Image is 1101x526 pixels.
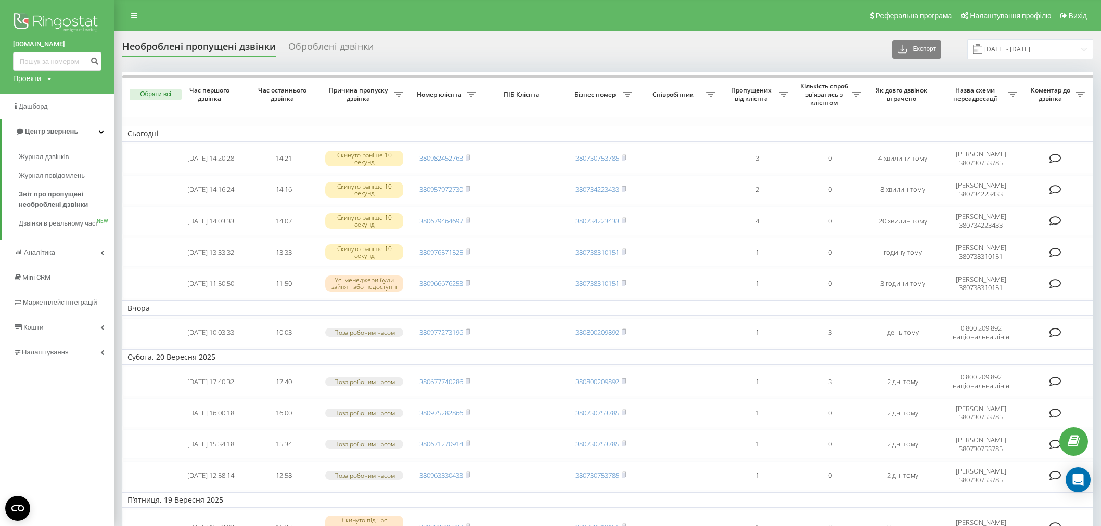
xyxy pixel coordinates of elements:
td: 2 дні тому [866,367,939,396]
td: 0 800 209 892 національна лінія [939,367,1022,396]
div: Скинуто раніше 10 секунд [325,151,403,166]
a: [DOMAIN_NAME] [13,39,101,49]
td: 0 [793,429,866,458]
a: Журнал дзвінків [19,148,114,166]
a: 380982452763 [419,153,463,163]
td: 1 [721,461,793,490]
span: Причина пропуску дзвінка [325,86,394,102]
td: [PERSON_NAME] 380730753785 [939,144,1022,173]
a: 380800209892 [575,377,619,386]
td: 3 [793,318,866,347]
span: Налаштування [22,348,69,356]
span: Дашборд [19,102,48,110]
td: 1 [721,367,793,396]
span: Співробітник [643,90,706,99]
td: 13:33 [247,238,320,267]
td: [PERSON_NAME] 380734223433 [939,206,1022,235]
td: [DATE] 13:33:32 [174,238,247,267]
span: Журнал повідомлень [19,170,85,181]
span: Номер клієнта [414,90,467,99]
span: Налаштування профілю [970,11,1051,20]
a: 380730753785 [575,408,619,417]
a: 380738310151 [575,247,619,257]
td: [DATE] 14:16:24 [174,175,247,204]
td: 4 хвилини тому [866,144,939,173]
td: 17:40 [247,367,320,396]
td: [PERSON_NAME] 380738310151 [939,238,1022,267]
a: 380734223433 [575,185,619,194]
span: Кількість спроб зв'язатись з клієнтом [799,82,852,107]
a: 380677740286 [419,377,463,386]
a: 380800209892 [575,327,619,337]
span: Кошти [23,323,43,331]
a: 380738310151 [575,279,619,288]
img: Ringostat logo [13,10,101,36]
td: [DATE] 14:20:28 [174,144,247,173]
td: [DATE] 11:50:50 [174,269,247,298]
span: Пропущених від клієнта [726,86,779,102]
td: [PERSON_NAME] 380734223433 [939,175,1022,204]
span: Реферальна програма [876,11,952,20]
td: 12:58 [247,461,320,490]
div: Open Intercom Messenger [1066,467,1091,492]
td: 0 [793,206,866,235]
div: Усі менеджери були зайняті або недоступні [325,275,403,291]
td: 3 [721,144,793,173]
span: Як довго дзвінок втрачено [875,86,931,102]
span: Mini CRM [22,273,50,281]
a: 380977273196 [419,327,463,337]
a: 380730753785 [575,470,619,480]
a: 380671270914 [419,439,463,449]
td: 3 години тому [866,269,939,298]
td: 11:50 [247,269,320,298]
td: 8 хвилин тому [866,175,939,204]
button: Експорт [892,40,941,59]
td: 16:00 [247,398,320,427]
td: [PERSON_NAME] 380730753785 [939,429,1022,458]
span: Час останнього дзвінка [255,86,312,102]
span: Центр звернень [25,127,78,135]
td: [PERSON_NAME] 380738310151 [939,269,1022,298]
span: Вихід [1069,11,1087,20]
td: [DATE] 15:34:18 [174,429,247,458]
a: Звіт про пропущені необроблені дзвінки [19,185,114,214]
td: [DATE] 12:58:14 [174,461,247,490]
td: 0 [793,175,866,204]
div: Поза робочим часом [325,377,403,386]
td: 14:21 [247,144,320,173]
a: Журнал повідомлень [19,166,114,185]
td: 2 дні тому [866,398,939,427]
td: 0 [793,398,866,427]
td: [DATE] 16:00:18 [174,398,247,427]
span: ПІБ Клієнта [490,90,556,99]
a: 380963330433 [419,470,463,480]
td: 0 [793,461,866,490]
div: Скинуто раніше 10 секунд [325,213,403,229]
td: годину тому [866,238,939,267]
input: Пошук за номером [13,52,101,71]
span: Журнал дзвінків [19,152,69,162]
div: Поза робочим часом [325,409,403,417]
button: Обрати всі [130,89,182,100]
td: 3 [793,367,866,396]
td: 10:03 [247,318,320,347]
td: [PERSON_NAME] 380730753785 [939,398,1022,427]
td: [PERSON_NAME] 380730753785 [939,461,1022,490]
span: Дзвінки в реальному часі [19,218,97,229]
td: 1 [721,318,793,347]
div: Скинуто раніше 10 секунд [325,244,403,260]
a: 380975282866 [419,408,463,417]
td: 2 дні тому [866,461,939,490]
a: 380679464697 [419,216,463,226]
td: 2 дні тому [866,429,939,458]
span: Аналiтика [24,248,55,256]
a: 380730753785 [575,153,619,163]
span: Назва схеми переадресації [944,86,1008,102]
div: Проекти [13,73,41,84]
span: Маркетплейс інтеграцій [23,298,97,306]
a: 380976571525 [419,247,463,257]
span: Бізнес номер [570,90,623,99]
span: Коментар до дзвінка [1028,86,1076,102]
td: 2 [721,175,793,204]
td: 15:34 [247,429,320,458]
